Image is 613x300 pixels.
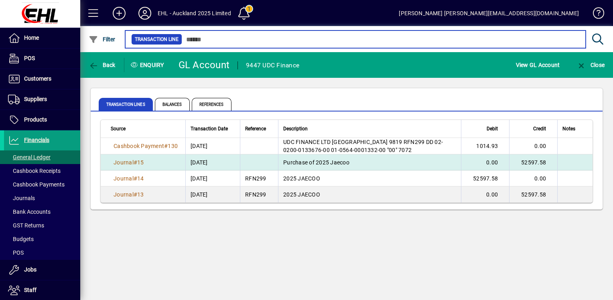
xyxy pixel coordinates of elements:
[137,159,144,166] span: 15
[245,191,266,198] span: RFN299
[24,287,37,293] span: Staff
[283,139,443,153] span: UDC FINANCE LTD [GEOGRAPHIC_DATA] 9819 RFN299 DD 02-0200-0133676-00 01-0564-0001332-00 "00" 7072
[114,175,134,182] span: Journal
[87,58,118,72] button: Back
[8,236,34,242] span: Budgets
[533,124,546,133] span: Credit
[4,49,80,69] a: POS
[8,222,44,229] span: GST Returns
[137,175,144,182] span: 14
[461,138,509,154] td: 1014.93
[4,69,80,89] a: Customers
[8,195,35,201] span: Journals
[132,6,158,20] button: Profile
[106,6,132,20] button: Add
[24,116,47,123] span: Products
[4,178,80,191] a: Cashbook Payments
[191,174,208,182] span: [DATE]
[461,154,509,170] td: 0.00
[4,219,80,232] a: GST Returns
[514,124,553,133] div: Credit
[562,124,583,133] div: Notes
[4,205,80,219] a: Bank Accounts
[87,32,118,47] button: Filter
[24,75,51,82] span: Customers
[576,62,605,68] span: Close
[99,98,153,111] span: Transaction lines
[168,143,178,149] span: 130
[24,96,47,102] span: Suppliers
[4,164,80,178] a: Cashbook Receipts
[245,124,266,133] span: Reference
[89,36,116,43] span: Filter
[155,98,190,111] span: Balances
[114,191,134,198] span: Journal
[8,168,61,174] span: Cashbook Receipts
[574,58,607,72] button: Close
[111,190,147,199] a: Journal#13
[516,59,560,71] span: View GL Account
[8,249,24,256] span: POS
[24,137,49,143] span: Financials
[134,191,137,198] span: #
[283,124,456,133] div: Description
[8,154,51,160] span: General Ledger
[283,159,349,166] span: Purchase of 2025 Jaecoo
[4,191,80,205] a: Journals
[164,143,168,149] span: #
[4,232,80,246] a: Budgets
[24,55,35,61] span: POS
[4,110,80,130] a: Products
[487,124,498,133] span: Debit
[509,138,557,154] td: 0.00
[158,7,231,20] div: EHL - Auckland 2025 Limited
[399,7,579,20] div: [PERSON_NAME] [PERSON_NAME][EMAIL_ADDRESS][DOMAIN_NAME]
[246,59,299,72] div: 9447 UDC Finance
[192,98,231,111] span: References
[191,142,208,150] span: [DATE]
[111,174,147,183] a: Journal#14
[137,191,144,198] span: 13
[4,246,80,259] a: POS
[4,89,80,109] a: Suppliers
[461,186,509,203] td: 0.00
[134,159,137,166] span: #
[283,175,320,182] span: 2025 JAECOO
[135,35,179,43] span: Transaction Line
[111,158,147,167] a: Journal#15
[179,59,230,71] div: GL Account
[191,158,208,166] span: [DATE]
[89,62,116,68] span: Back
[80,58,124,72] app-page-header-button: Back
[114,143,164,149] span: Cashbook Payment
[461,170,509,186] td: 52597.58
[245,124,273,133] div: Reference
[4,28,80,48] a: Home
[568,58,613,72] app-page-header-button: Close enquiry
[245,175,266,182] span: RFN299
[466,124,505,133] div: Debit
[509,154,557,170] td: 52597.58
[283,191,320,198] span: 2025 JAECOO
[111,124,126,133] span: Source
[124,59,173,71] div: Enquiry
[514,58,562,72] button: View GL Account
[191,191,208,199] span: [DATE]
[191,124,235,133] div: Transaction Date
[8,181,65,188] span: Cashbook Payments
[562,124,575,133] span: Notes
[8,209,51,215] span: Bank Accounts
[111,142,181,150] a: Cashbook Payment#130
[283,124,308,133] span: Description
[191,124,228,133] span: Transaction Date
[114,159,134,166] span: Journal
[4,260,80,280] a: Jobs
[134,175,137,182] span: #
[4,150,80,164] a: General Ledger
[24,34,39,41] span: Home
[587,2,603,28] a: Knowledge Base
[509,170,557,186] td: 0.00
[509,186,557,203] td: 52597.58
[24,266,37,273] span: Jobs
